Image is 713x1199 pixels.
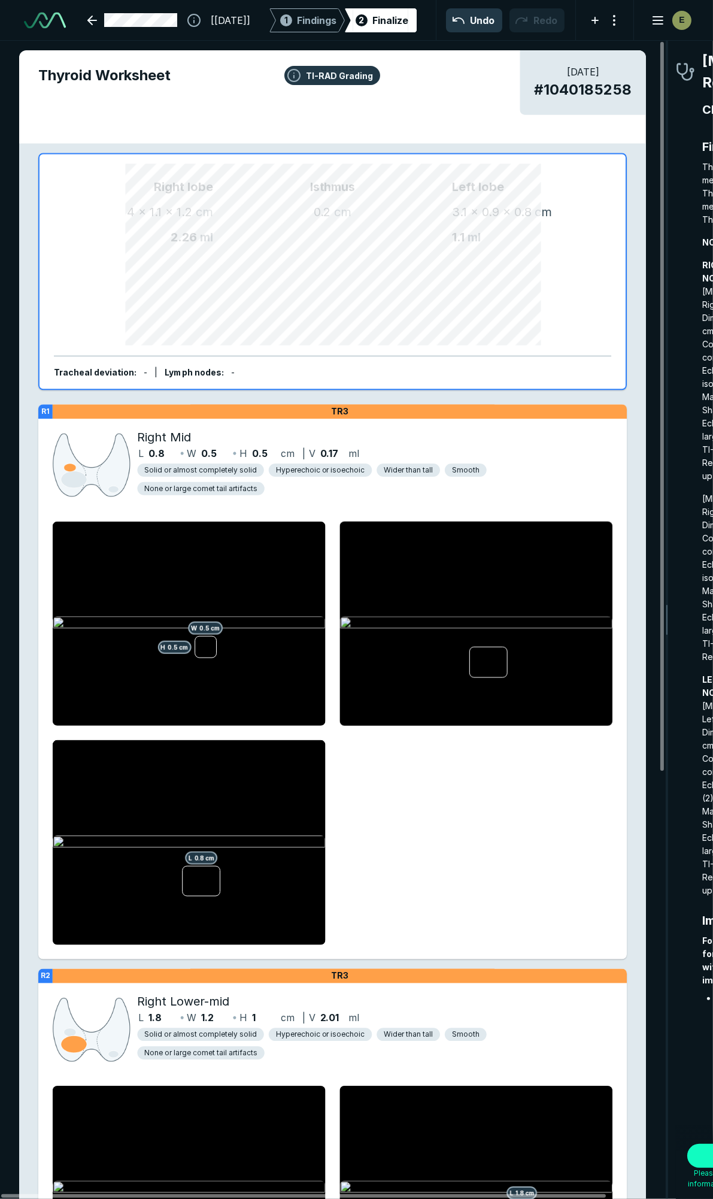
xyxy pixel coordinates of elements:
[144,465,256,476] span: Solid or almost completely solid
[144,366,147,379] div: -
[148,446,165,461] span: 0.8
[281,1010,295,1025] span: cm
[509,8,565,32] button: Redo
[679,14,684,26] span: E
[68,178,213,196] span: Right lobe
[452,1029,480,1040] span: Smooth
[196,205,213,219] span: cm
[201,1010,214,1025] span: 1.2
[281,446,295,461] span: cm
[137,992,229,1010] span: Right Lower-mid
[284,66,380,85] button: TI-RAD Grading
[231,367,235,377] span: -
[384,1029,433,1040] span: Wider than tall
[302,447,305,459] span: |
[384,465,433,476] span: Wider than tall
[185,851,217,864] span: L 0.8 cm
[345,8,417,32] div: 2Finalize
[38,65,627,86] span: Thyroid Worksheet
[201,446,217,461] span: 0.5
[211,13,250,28] span: [[DATE]]
[171,230,197,244] span: 2.26
[144,483,257,493] span: None or large comet tail artifacts
[252,446,268,461] span: 0.5
[320,446,339,461] span: 0.17
[644,8,694,32] button: avatar-name
[165,367,224,377] span: Lymph nodes :
[148,1010,162,1025] span: 1.8
[53,995,131,1065] img: xsAcMoAAAAGSURBVAMAPbt3mg2Mz4gAAAAASUVORK5CYII=
[320,1010,339,1025] span: 2.01
[314,205,331,219] span: 0.2
[188,622,223,635] span: W 0.5 cm
[309,446,315,461] span: V
[19,7,71,34] a: See-Mode Logo
[331,406,348,417] span: TR3
[154,366,157,379] div: |
[452,205,532,219] span: 3.1 x 0.9 x 0.8
[535,205,553,219] span: cm
[24,12,66,29] img: See-Mode Logo
[157,640,191,653] span: H 0.5 cm
[41,407,50,416] strong: R1
[446,8,502,32] button: Undo
[452,465,480,476] span: Smooth
[348,446,359,461] span: ml
[309,1010,315,1025] span: V
[213,178,452,196] span: Isthmus
[468,230,481,244] span: ml
[348,1010,359,1025] span: ml
[276,1029,365,1040] span: Hyperechoic or isoechoic
[452,178,597,196] span: Left lobe
[54,367,137,377] span: Tracheal deviation :
[334,205,351,219] span: cm
[239,1010,247,1025] span: H
[302,1012,305,1024] span: |
[53,431,131,500] img: xNGD8IAAAAGSURBVAMAs2n1moeyFRcAAAAASUVORK5CYII=
[252,1010,256,1025] span: 1
[127,205,192,219] span: 4 x 1.1 x 1.2
[239,446,247,461] span: H
[187,1010,196,1025] span: W
[200,230,213,244] span: ml
[331,971,348,982] span: TR3
[138,1010,144,1025] span: L
[297,13,336,28] span: Findings
[187,446,196,461] span: W
[138,446,144,461] span: L
[144,1029,256,1040] span: Solid or almost completely solid
[359,14,365,26] span: 2
[144,1047,257,1058] span: None or large comet tail artifacts
[372,13,408,28] div: Finalize
[276,465,365,476] span: Hyperechoic or isoechoic
[452,230,465,244] span: 1.1
[284,14,288,26] span: 1
[535,79,632,101] span: # 1040185258
[269,8,345,32] div: 1Findings
[672,11,691,30] div: avatar-name
[535,65,632,79] span: [DATE]
[41,971,50,980] strong: R2
[137,428,191,446] span: Right Mid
